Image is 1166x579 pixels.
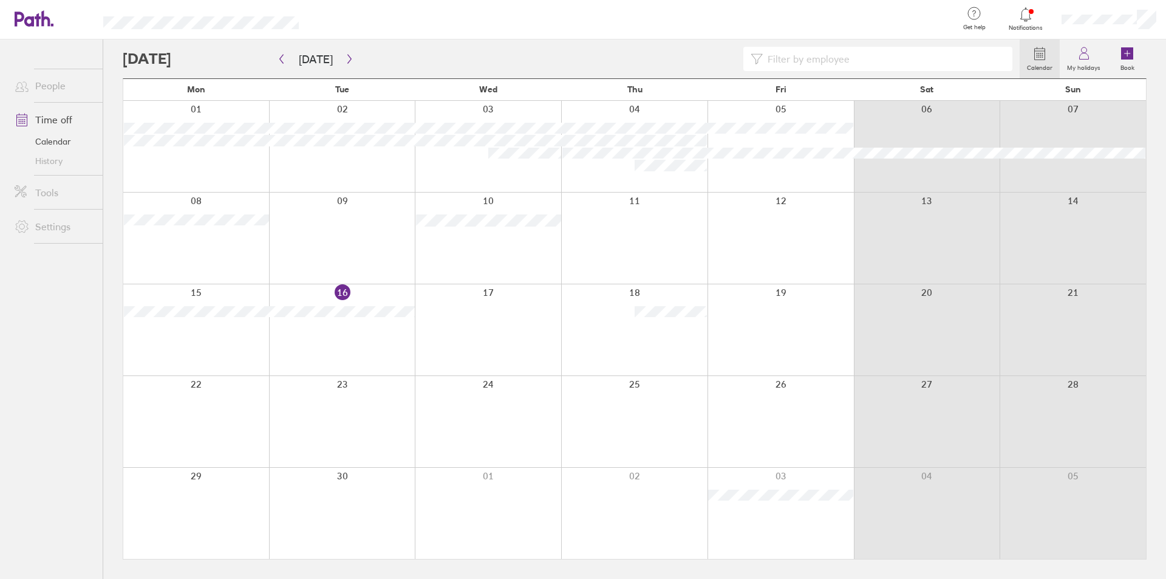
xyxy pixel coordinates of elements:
[1108,39,1147,78] a: Book
[1065,84,1081,94] span: Sun
[335,84,349,94] span: Tue
[5,151,103,171] a: History
[627,84,643,94] span: Thu
[1060,39,1108,78] a: My holidays
[1006,6,1046,32] a: Notifications
[1020,39,1060,78] a: Calendar
[289,49,343,69] button: [DATE]
[5,180,103,205] a: Tools
[955,24,994,31] span: Get help
[1060,61,1108,72] label: My holidays
[1006,24,1046,32] span: Notifications
[5,74,103,98] a: People
[479,84,497,94] span: Wed
[5,132,103,151] a: Calendar
[5,108,103,132] a: Time off
[1020,61,1060,72] label: Calendar
[920,84,933,94] span: Sat
[1113,61,1142,72] label: Book
[187,84,205,94] span: Mon
[763,47,1005,70] input: Filter by employee
[776,84,786,94] span: Fri
[5,214,103,239] a: Settings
